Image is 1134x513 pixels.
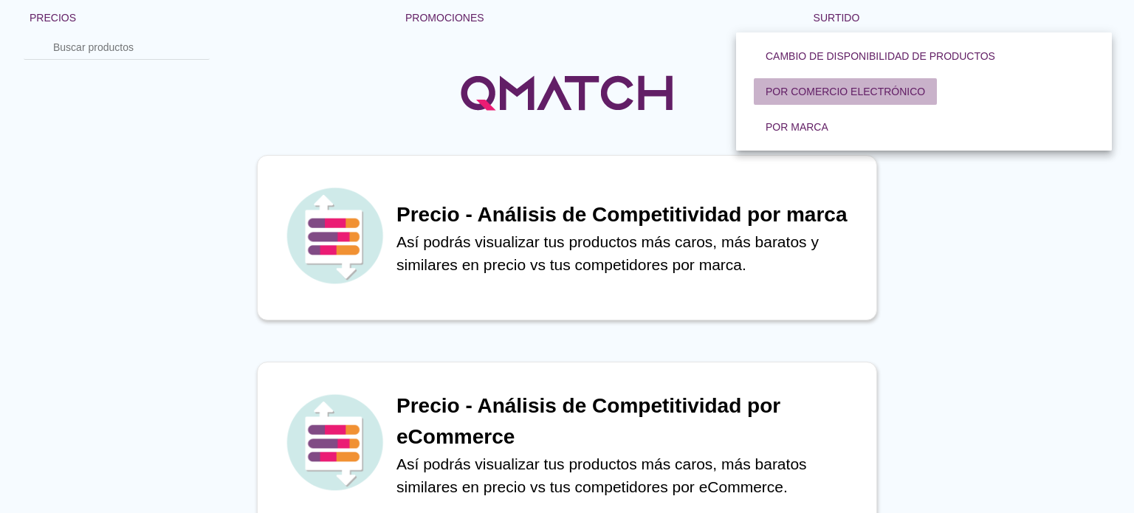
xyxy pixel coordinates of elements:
font: canjear [608,38,732,55]
font: flecha desplegable [484,9,790,27]
font: Por marca [766,121,828,133]
font: flecha desplegable [76,9,382,27]
img: icono [283,390,386,494]
button: Cambio de disponibilidad de productos [754,43,1007,69]
font: Así podrás visualizar tus productos más caros, más baratos y similares en precio vs tus competido... [396,233,819,274]
font: Precios [30,12,76,24]
img: icono [283,184,386,287]
button: Promociones [394,3,802,32]
a: Por marca [748,109,846,145]
font: Promociones [405,12,484,24]
button: Por marca [754,114,840,140]
img: Logotipo de QMatch [456,56,678,130]
a: Por comercio electrónico [748,74,943,109]
a: iconoPrecio - Análisis de Competitividad por marcaAsí podrás visualizar tus productos más caros, ... [236,155,898,320]
font: Surtido [814,12,860,24]
font: Precio - Análisis de Competitividad por eCommerce [396,394,780,448]
font: Por comercio electrónico [766,86,925,97]
font: Precio - Análisis de Competitividad por marca [396,203,847,226]
input: Buscar productos [53,35,201,59]
button: Precios [18,3,394,32]
a: Cambio de disponibilidad de productos [748,38,1013,74]
font: Así podrás visualizar tus productos más caros, más baratos similares en precio vs tus competidore... [396,455,807,496]
button: Por comercio electrónico [754,78,937,105]
font: Cambio de disponibilidad de productos [766,50,995,62]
